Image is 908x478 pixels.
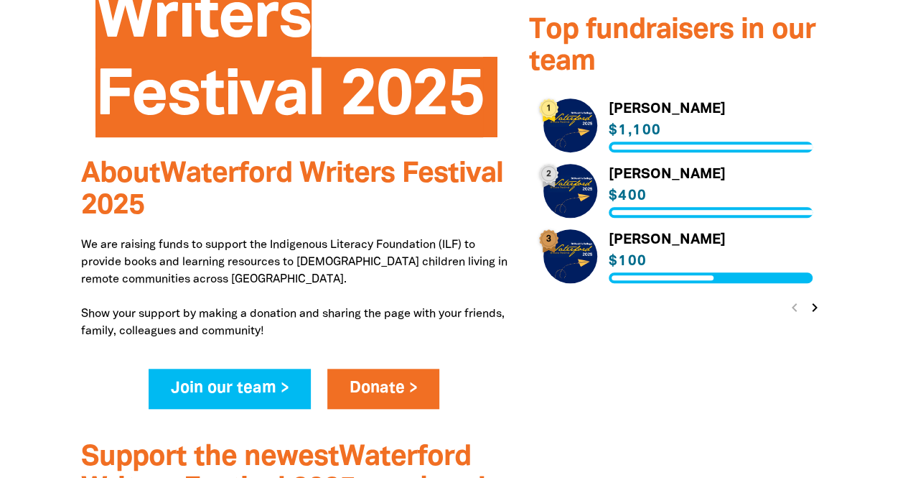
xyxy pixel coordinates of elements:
span: About Waterford Writers Festival 2025 [81,161,503,219]
span: Top fundraisers in our team [529,17,815,75]
a: Donate > [327,369,440,409]
div: 3 [539,229,558,249]
div: 2 [539,164,558,183]
i: chevron_right [806,299,823,316]
div: 1 [539,98,558,118]
p: We are raising funds to support the Indigenous Literacy Foundation (ILF) to provide books and lea... [81,236,507,340]
a: Join our team > [149,369,312,409]
div: Paginated content [543,98,813,306]
button: Next page [805,298,825,318]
